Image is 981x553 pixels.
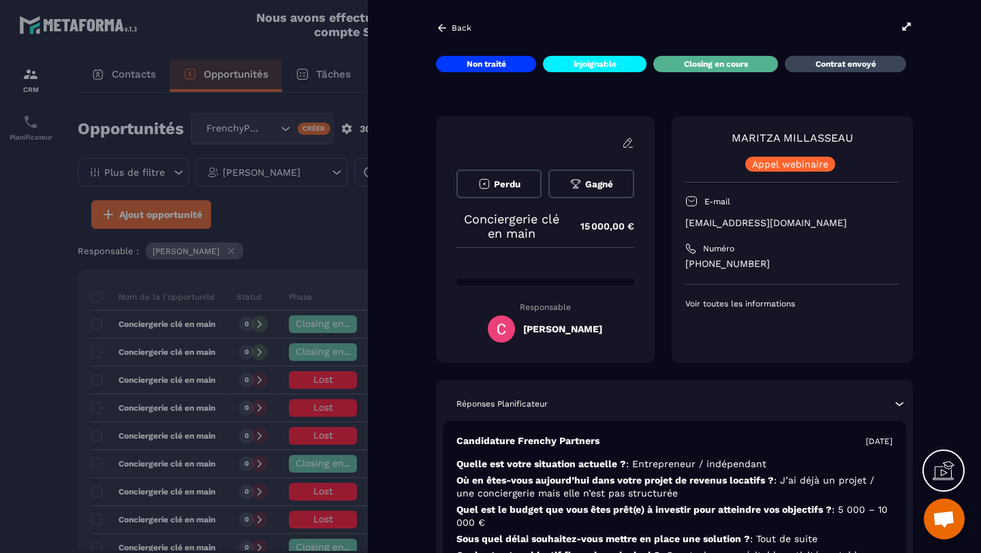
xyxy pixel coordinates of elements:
a: MARITZA MILLASSEAU [732,131,853,144]
p: Réponses Planificateur [456,398,548,409]
p: Contrat envoyé [815,59,876,69]
h5: [PERSON_NAME] [523,323,602,334]
p: Conciergerie clé en main [456,212,567,240]
span: : Entrepreneur / indépendant [626,458,766,469]
p: [DATE] [866,436,892,447]
p: Candidature Frenchy Partners [456,434,599,447]
p: [PHONE_NUMBER] [685,257,899,270]
span: Gagné [585,179,613,189]
p: Appel webinaire [752,159,828,169]
div: Ouvrir le chat [924,499,965,539]
p: Non traité [467,59,506,69]
p: Back [452,23,471,33]
p: Voir toutes les informations [685,298,899,309]
span: : Tout de suite [750,533,817,544]
p: E-mail [704,196,730,207]
span: Perdu [494,179,520,189]
p: Où en êtes-vous aujourd’hui dans votre projet de revenus locatifs ? [456,474,892,500]
p: Quel est le budget que vous êtes prêt(e) à investir pour atteindre vos objectifs ? [456,503,892,529]
p: Responsable [456,302,634,312]
p: injoignable [574,59,617,69]
p: Sous quel délai souhaitez-vous mettre en place une solution ? [456,533,892,546]
p: Numéro [703,243,734,254]
p: 15 000,00 € [567,213,634,240]
p: [EMAIL_ADDRESS][DOMAIN_NAME] [685,217,899,230]
p: Closing en cours [684,59,748,69]
button: Perdu [456,170,542,198]
p: Quelle est votre situation actuelle ? [456,458,892,471]
button: Gagné [548,170,634,198]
